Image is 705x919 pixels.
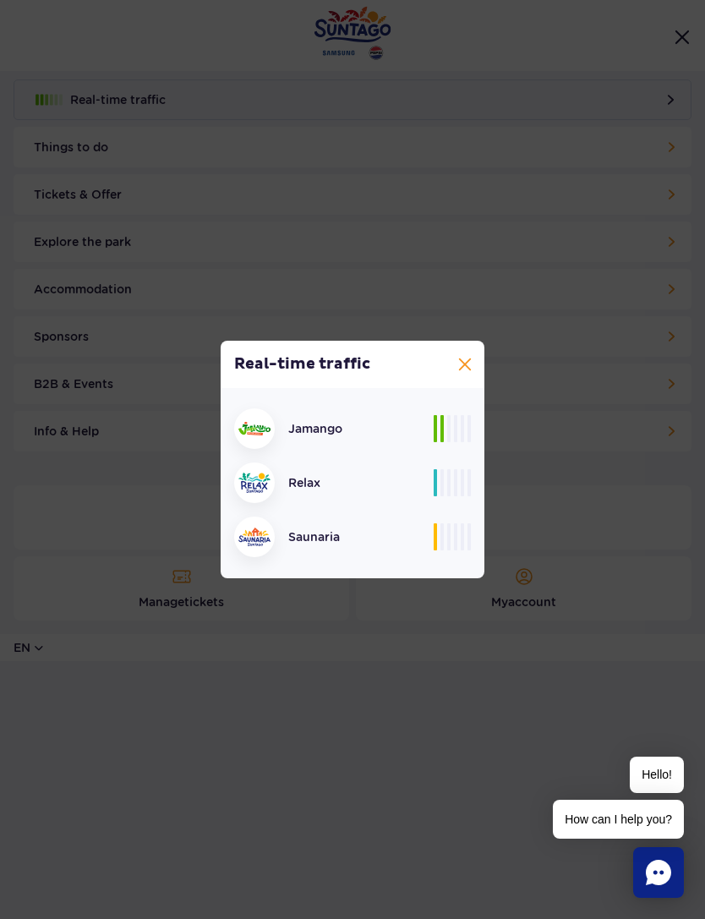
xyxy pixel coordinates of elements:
[234,408,434,449] div: Jamango
[553,800,684,839] span: How can I help you?
[234,517,434,557] div: Saunaria
[221,341,484,388] h2: Real-time traffic
[633,847,684,898] div: Chat
[234,462,434,503] div: Relax
[630,757,684,793] span: Hello!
